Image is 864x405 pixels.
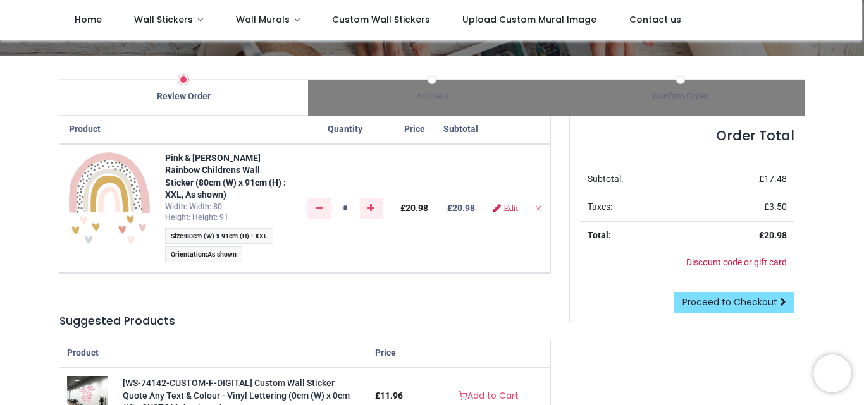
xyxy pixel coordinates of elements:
span: Wall Stickers [134,13,193,26]
div: Address [308,90,557,103]
span: Custom Wall Stickers [332,13,430,26]
span: Width: Width: 80 [165,202,222,211]
span: £ [764,202,787,212]
span: 20.98 [405,203,428,213]
a: Proceed to Checkout [674,292,794,313]
span: 11.96 [380,390,403,401]
span: £ [400,203,428,213]
th: Product [59,339,367,368]
span: Wall Murals [236,13,290,26]
span: 20.98 [452,203,475,213]
span: Size [171,232,183,240]
td: Taxes: [580,193,696,221]
th: Product [59,116,157,144]
span: As shown [207,250,237,258]
span: : [165,228,274,244]
span: Upload Custom Mural Image [462,13,596,26]
span: Contact us [629,13,681,26]
td: Subtotal: [580,166,696,193]
strong: Total: [588,230,611,240]
span: £ [375,390,403,401]
a: Add one [360,198,383,219]
div: Review Order [59,90,308,103]
strong: £ [759,230,787,240]
iframe: Brevo live chat [813,354,851,392]
div: Confirm Order [557,90,805,103]
a: Remove one [307,198,331,219]
span: 20.98 [764,230,787,240]
h5: Suggested Products [59,313,550,329]
span: Quantity [328,124,362,134]
a: [WS-74142-CUSTOM-F-DIGITAL] Custom Wall Sticker Quote Any Text & Colour - Vinyl Lettering (0cm (W... [67,390,108,400]
span: Edit [503,203,518,212]
span: 80cm (W) x 91cm (H) : XXL [185,232,268,240]
span: : [165,246,243,262]
a: Pink & [PERSON_NAME] Rainbow Childrens Wall Sticker (80cm (W) x 91cm (H) : XXL, As shown) [165,153,286,200]
span: Home [75,13,102,26]
img: aXM7AAAAABklEQVQDAGuoNPX70+LQAAAAAElFTkSuQmCC [69,152,150,245]
span: Proceed to Checkout [682,296,777,308]
span: Orientation [171,250,206,258]
a: Edit [493,203,518,212]
a: Discount code or gift card [686,257,787,267]
th: Price [393,116,436,144]
th: Price [367,339,428,368]
span: Height: Height: 91 [165,213,228,222]
span: 17.48 [764,174,787,184]
span: £ [759,174,787,184]
a: Remove from cart [534,203,543,213]
h4: Order Total [580,126,794,145]
b: £ [447,203,475,213]
th: Subtotal [436,116,486,144]
span: 3.50 [769,202,787,212]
